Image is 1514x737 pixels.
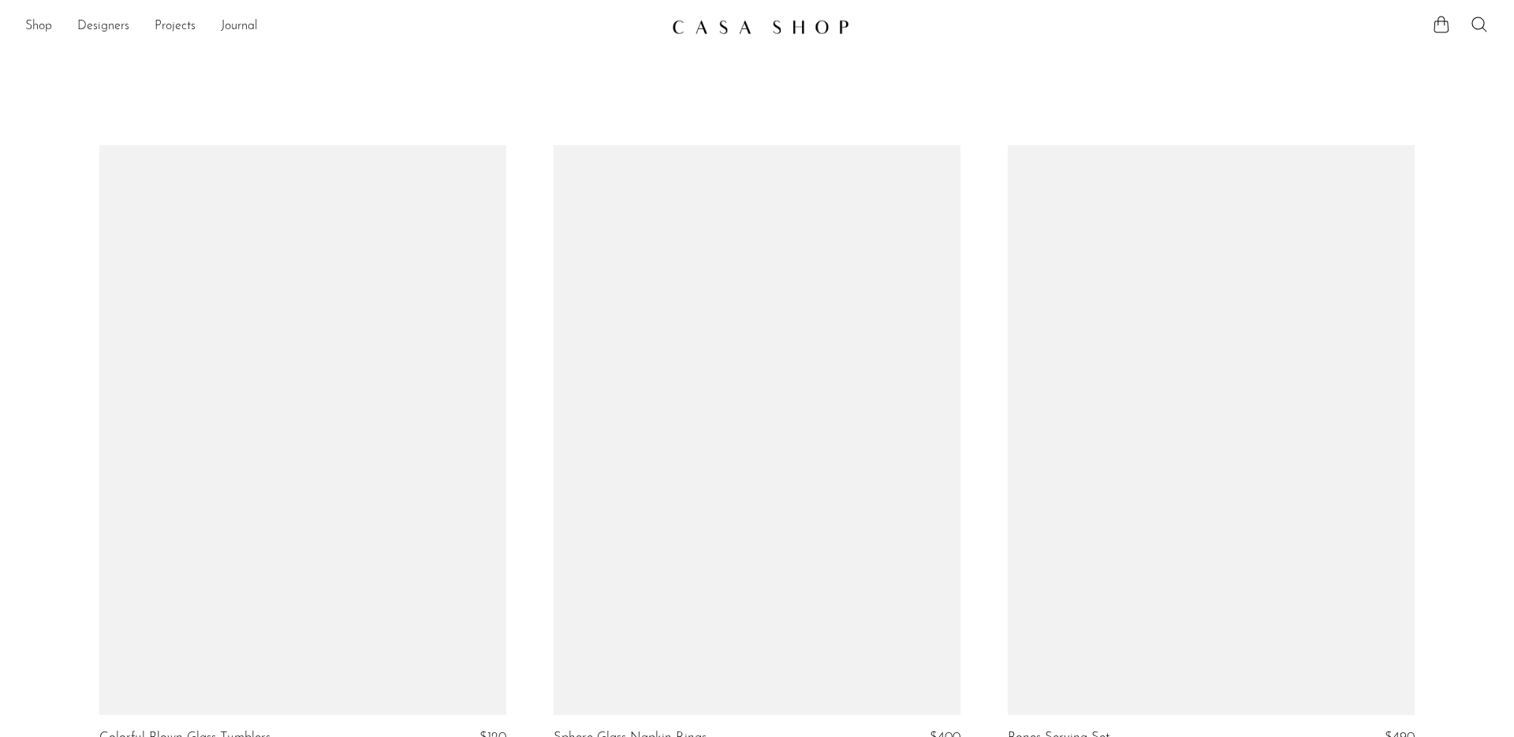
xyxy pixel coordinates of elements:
[155,17,196,37] a: Projects
[221,17,258,37] a: Journal
[25,17,52,37] a: Shop
[25,13,659,40] ul: NEW HEADER MENU
[77,17,129,37] a: Designers
[25,13,659,40] nav: Desktop navigation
